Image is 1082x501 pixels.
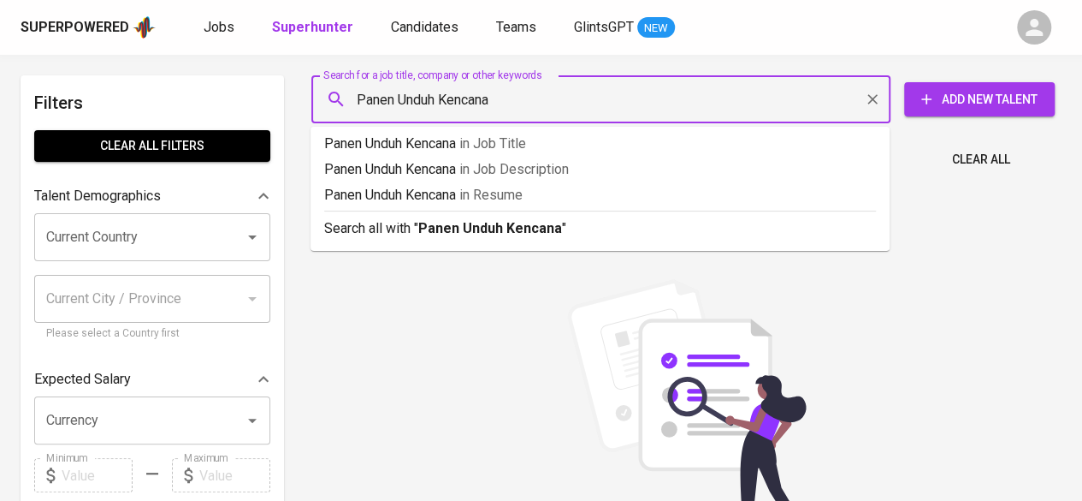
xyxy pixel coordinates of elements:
[459,161,569,177] span: in Job Description
[324,218,876,239] p: Search all with " "
[391,17,462,39] a: Candidates
[46,325,258,343] p: Please select a Country first
[324,159,876,180] p: Panen Unduh Kencana
[272,19,353,35] b: Superhunter
[574,17,675,39] a: GlintsGPT NEW
[34,362,270,397] div: Expected Salary
[574,19,634,35] span: GlintsGPT
[459,135,526,152] span: in Job Title
[34,179,270,213] div: Talent Demographics
[904,82,1055,116] button: Add New Talent
[324,134,876,154] p: Panen Unduh Kencana
[199,458,270,492] input: Value
[34,369,131,390] p: Expected Salary
[62,458,133,492] input: Value
[133,15,156,40] img: app logo
[240,409,264,432] button: Open
[391,19,458,35] span: Candidates
[945,144,1017,176] button: Clear All
[34,89,270,116] h6: Filters
[860,87,884,111] button: Clear
[21,18,129,38] div: Superpowered
[952,149,1010,170] span: Clear All
[34,186,161,206] p: Talent Demographics
[48,135,257,157] span: Clear All filters
[21,15,156,40] a: Superpoweredapp logo
[324,185,876,206] p: Panen Unduh Kencana
[496,17,540,39] a: Teams
[496,19,536,35] span: Teams
[418,220,562,236] b: Panen Unduh Kencana
[918,89,1041,110] span: Add New Talent
[204,17,238,39] a: Jobs
[272,17,357,39] a: Superhunter
[637,20,675,37] span: NEW
[204,19,234,35] span: Jobs
[240,225,264,249] button: Open
[459,187,523,203] span: in Resume
[34,130,270,162] button: Clear All filters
